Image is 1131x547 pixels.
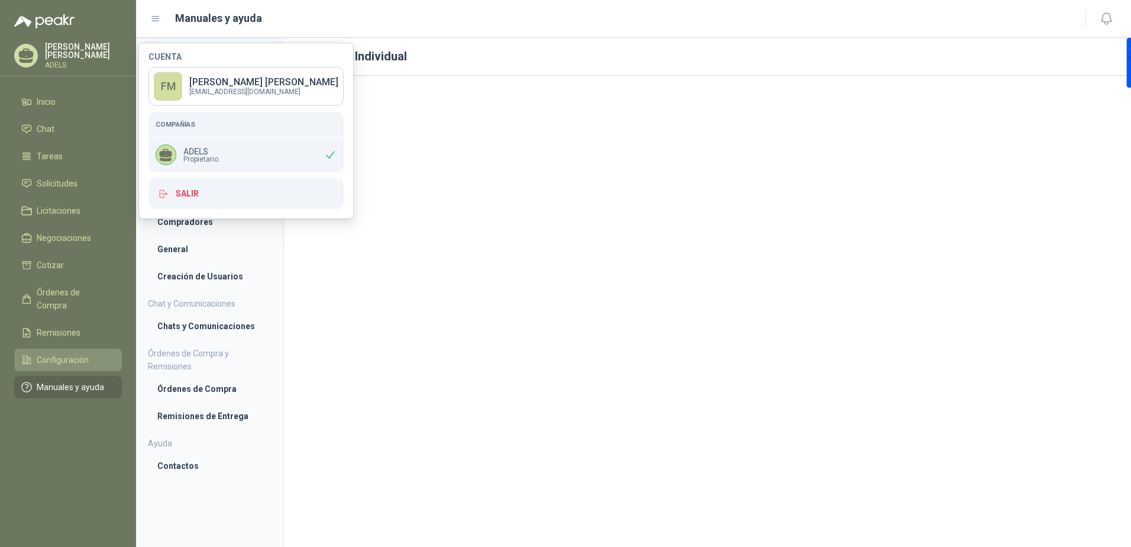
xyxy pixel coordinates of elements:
a: Solicitudes [14,172,122,195]
a: Manuales y ayuda [14,376,122,398]
a: Órdenes de Compra [148,378,272,400]
a: Chat [14,118,122,140]
a: Chats y Comunicaciones [148,315,272,337]
span: Negociaciones [37,231,91,244]
li: Remisiones de Entrega [157,410,262,423]
a: Cotizar [14,254,122,276]
li: General [157,243,262,256]
a: Negociaciones [14,227,122,249]
span: Configuración [37,353,89,366]
h1: Manuales y ayuda [175,10,262,27]
li: Contactos [157,459,262,472]
h1: Cotización Individual [284,38,1131,76]
a: Remisiones [14,321,122,344]
span: Licitaciones [37,204,80,217]
a: Órdenes de Compra [14,281,122,317]
span: Órdenes de Compra [37,286,111,312]
img: Logo peakr [14,14,75,28]
span: Cotizar [37,259,64,272]
h4: Órdenes de Compra y Remisiones [148,347,272,373]
p: ADELS [45,62,122,69]
a: Remisiones de Entrega [148,405,272,427]
span: Solicitudes [37,177,77,190]
a: Configuración [14,349,122,371]
span: Remisiones [37,326,80,339]
a: Inicio [14,91,122,113]
a: Contactos [148,455,272,477]
span: Manuales y ayuda [37,381,104,394]
a: General [148,238,272,260]
span: Chat [37,123,54,136]
li: Chats y Comunicaciones [157,320,262,333]
a: Compradores [148,211,272,233]
a: Creación de Usuarios [148,265,272,288]
li: Creación de Usuarios [157,270,262,283]
a: Licitaciones [14,200,122,222]
li: Compradores [157,215,262,229]
h4: Ayuda [148,437,272,450]
a: Tareas [14,145,122,168]
span: Tareas [37,150,63,163]
li: Órdenes de Compra [157,382,262,395]
span: Inicio [37,95,56,108]
p: [PERSON_NAME] [PERSON_NAME] [45,43,122,59]
h4: Chat y Comunicaciones [148,297,272,310]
